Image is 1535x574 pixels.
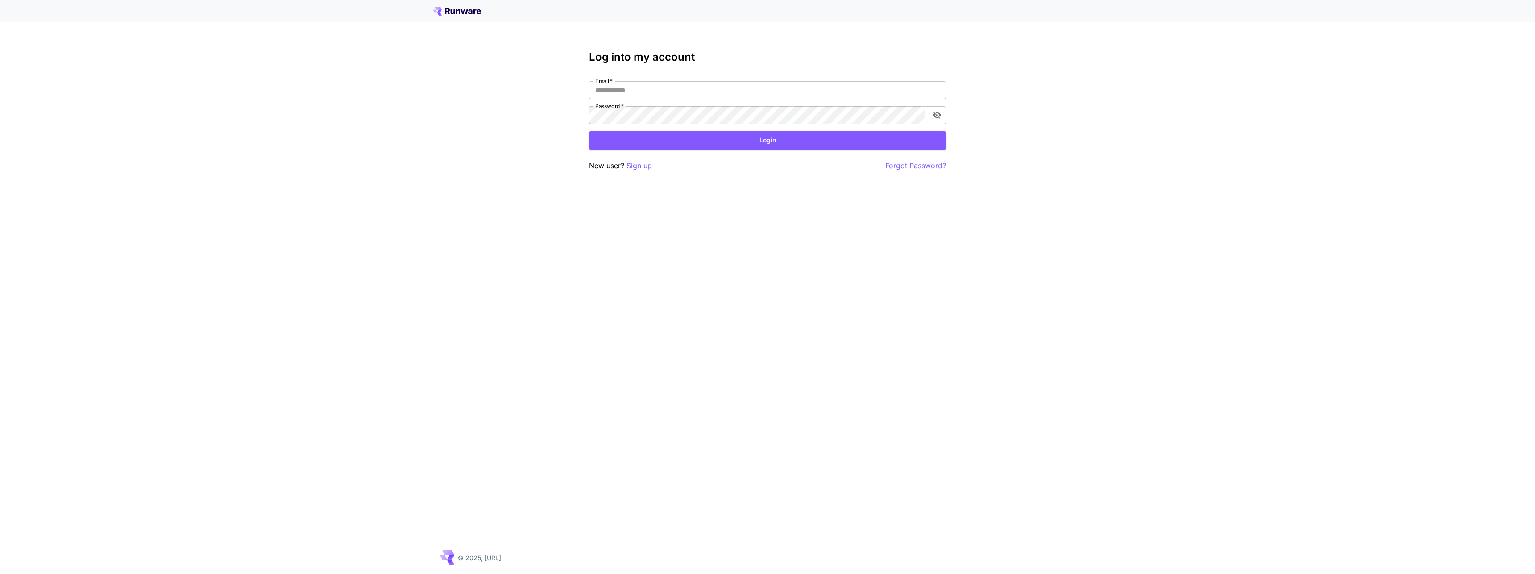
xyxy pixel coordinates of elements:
[589,160,652,171] p: New user?
[589,51,946,63] h3: Log into my account
[595,102,624,110] label: Password
[589,131,946,150] button: Login
[885,160,946,171] button: Forgot Password?
[458,553,501,562] p: © 2025, [URL]
[929,107,945,123] button: toggle password visibility
[595,77,613,85] label: Email
[626,160,652,171] button: Sign up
